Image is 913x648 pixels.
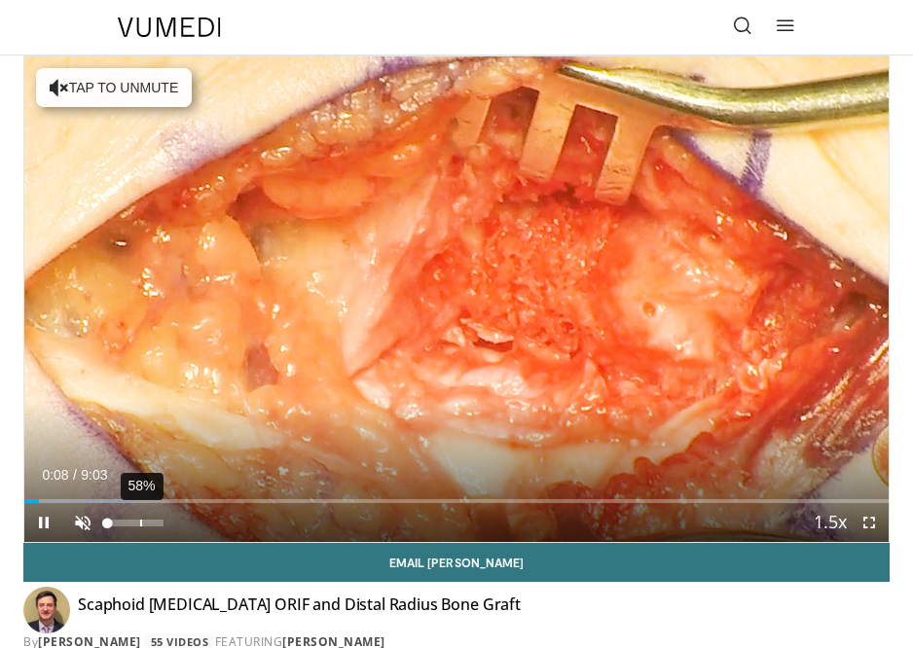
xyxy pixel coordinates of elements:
[24,503,63,542] button: Pause
[78,594,521,626] h4: Scaphoid [MEDICAL_DATA] ORIF and Distal Radius Bone Graft
[811,503,850,542] button: Playback Rate
[42,467,68,483] span: 0:08
[63,503,102,542] button: Unmute
[23,543,890,582] a: Email [PERSON_NAME]
[23,587,70,633] img: Avatar
[73,467,77,483] span: /
[36,68,192,107] button: Tap to unmute
[850,503,889,542] button: Fullscreen
[118,18,221,37] img: VuMedi Logo
[24,499,889,503] div: Progress Bar
[107,520,163,526] div: Volume Level
[81,467,107,483] span: 9:03
[24,56,889,542] video-js: Video Player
